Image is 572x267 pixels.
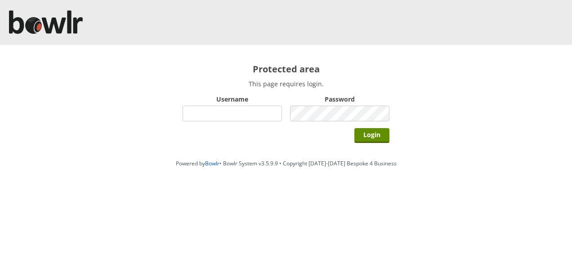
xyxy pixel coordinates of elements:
[290,95,389,103] label: Password
[176,160,397,167] span: Powered by • Bowlr System v3.5.9.9 • Copyright [DATE]-[DATE] Bespoke 4 Business
[183,63,389,75] h2: Protected area
[183,95,282,103] label: Username
[354,128,389,143] input: Login
[183,80,389,88] p: This page requires login.
[205,160,219,167] a: Bowlr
